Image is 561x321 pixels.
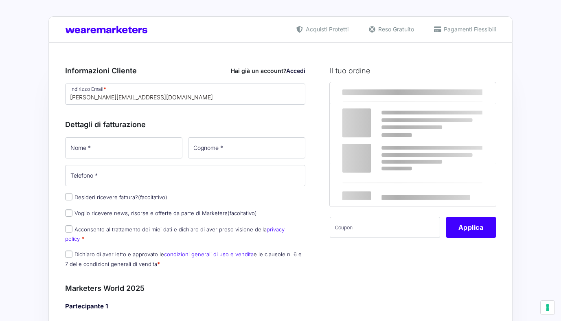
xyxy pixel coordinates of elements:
span: (facoltativo) [138,194,167,200]
input: Nome * [65,137,182,158]
input: Coupon [330,217,440,238]
h3: Marketers World 2025 [65,283,305,294]
td: Marketers World 2025 - MW25 Ticket Standard [330,103,431,137]
span: Pagamenti Flessibili [442,25,496,33]
input: Acconsento al trattamento dei miei dati e dichiaro di aver preso visione dellaprivacy policy [65,225,72,233]
th: Totale [330,163,431,207]
th: Prodotto [330,82,431,103]
label: Voglio ricevere news, risorse e offerte da parte di Marketers [65,210,257,216]
a: condizioni generali di uso e vendita [164,251,254,257]
div: Hai già un account? [231,66,305,75]
h3: Informazioni Cliente [65,65,305,76]
h3: Dettagli di fatturazione [65,119,305,130]
label: Desideri ricevere fattura? [65,194,167,200]
h3: Il tuo ordine [330,65,496,76]
label: Dichiaro di aver letto e approvato le e le clausole n. 6 e 7 delle condizioni generali di vendita [65,251,302,267]
span: Acquisti Protetti [304,25,348,33]
input: Voglio ricevere news, risorse e offerte da parte di Marketers(facoltativo) [65,209,72,217]
input: Desideri ricevere fattura?(facoltativo) [65,193,72,200]
span: (facoltativo) [228,210,257,216]
label: Acconsento al trattamento dei miei dati e dichiaro di aver preso visione della [65,226,285,242]
button: Applica [446,217,496,238]
h4: Partecipante 1 [65,302,305,311]
th: Subtotale [431,82,496,103]
th: Subtotale [330,137,431,163]
input: Dichiaro di aver letto e approvato lecondizioni generali di uso e venditae le clausole n. 6 e 7 d... [65,251,72,258]
a: Accedi [286,67,305,74]
a: privacy policy [65,226,285,242]
input: Indirizzo Email * [65,84,305,105]
button: Le tue preferenze relative al consenso per le tecnologie di tracciamento [541,301,554,314]
input: Telefono * [65,165,305,186]
input: Cognome * [188,137,305,158]
span: Reso Gratuito [376,25,414,33]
